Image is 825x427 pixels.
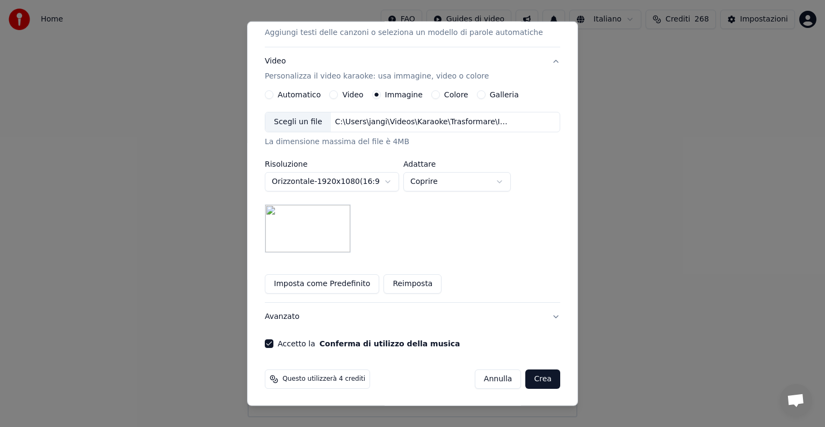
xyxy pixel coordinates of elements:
[278,91,321,98] label: Automatico
[320,340,460,347] button: Accetto la
[444,91,468,98] label: Colore
[383,274,442,294] button: Reimposta
[265,303,560,331] button: Avanzato
[265,274,379,294] button: Imposta come Predefinito
[265,90,560,302] div: VideoPersonalizza il video karaoke: usa immagine, video o colore
[490,91,519,98] label: Galleria
[265,137,560,147] div: La dimensione massima del file è 4MB
[278,340,460,347] label: Accetto la
[265,71,489,82] p: Personalizza il video karaoke: usa immagine, video o colore
[265,47,560,90] button: VideoPersonalizza il video karaoke: usa immagine, video o colore
[475,369,522,389] button: Annulla
[265,4,560,47] button: TestiAggiungi testi delle canzoni o seleziona un modello di parole automatiche
[265,160,399,168] label: Risoluzione
[265,27,543,38] p: Aggiungi testi delle canzoni o seleziona un modello di parole automatiche
[526,369,560,389] button: Crea
[265,56,489,82] div: Video
[385,91,423,98] label: Immagine
[403,160,511,168] label: Adattare
[265,112,331,132] div: Scegli un file
[283,375,365,383] span: Questo utilizzerà 4 crediti
[342,91,363,98] label: Video
[331,117,513,127] div: C:\Users\jangi\Videos\Karaoke\Trasformare\Immagini\Tiromancino.jpg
